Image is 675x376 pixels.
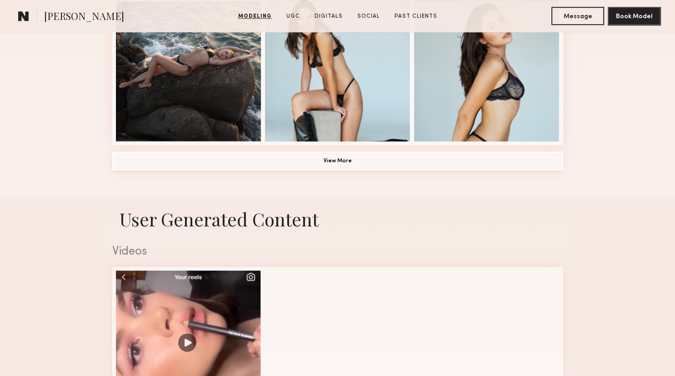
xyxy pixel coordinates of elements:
[112,152,563,170] button: View More
[354,12,384,20] a: Social
[551,7,604,25] button: Message
[608,7,660,25] button: Book Model
[105,207,570,231] h1: User Generated Content
[311,12,346,20] a: Digitals
[283,12,304,20] a: UGC
[112,246,563,258] div: Videos
[44,9,124,25] span: [PERSON_NAME]
[391,12,441,20] a: Past Clients
[608,12,660,20] a: Book Model
[235,12,275,20] a: Modeling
